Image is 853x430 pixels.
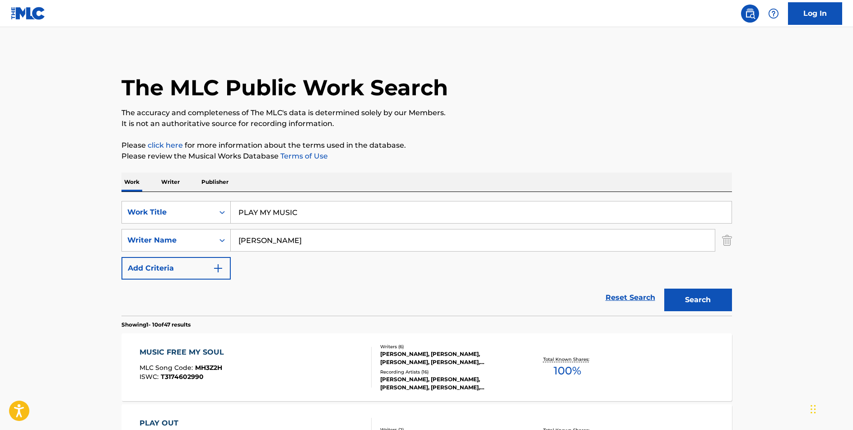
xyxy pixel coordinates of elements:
div: Help [764,5,783,23]
p: Writer [158,173,182,192]
div: [PERSON_NAME], [PERSON_NAME], [PERSON_NAME], [PERSON_NAME], [PERSON_NAME] [380,375,517,392]
form: Search Form [121,201,732,316]
p: Publisher [199,173,231,192]
div: PLAY OUT [140,418,220,429]
a: MUSIC FREE MY SOULMLC Song Code:MH3Z2HISWC:T3174602990Writers (6)[PERSON_NAME], [PERSON_NAME], [P... [121,333,732,401]
span: T3174602990 [161,373,204,381]
img: Delete Criterion [722,229,732,252]
p: Please for more information about the terms used in the database. [121,140,732,151]
div: Writers ( 6 ) [380,343,517,350]
p: The accuracy and completeness of The MLC's data is determined solely by our Members. [121,107,732,118]
div: Recording Artists ( 16 ) [380,369,517,375]
a: Reset Search [601,288,660,308]
a: click here [148,141,183,150]
p: Work [121,173,142,192]
div: Work Title [127,207,209,218]
p: Showing 1 - 10 of 47 results [121,321,191,329]
div: [PERSON_NAME], [PERSON_NAME], [PERSON_NAME], [PERSON_NAME], [PERSON_NAME], [PERSON_NAME] [380,350,517,366]
span: MLC Song Code : [140,364,195,372]
iframe: Chat Widget [808,387,853,430]
p: It is not an authoritative source for recording information. [121,118,732,129]
a: Terms of Use [279,152,328,160]
button: Search [664,289,732,311]
div: Drag [811,396,816,423]
img: MLC Logo [11,7,46,20]
span: ISWC : [140,373,161,381]
span: 100 % [554,363,581,379]
div: MUSIC FREE MY SOUL [140,347,228,358]
img: 9d2ae6d4665cec9f34b9.svg [213,263,224,274]
img: help [768,8,779,19]
img: search [745,8,755,19]
h1: The MLC Public Work Search [121,74,448,101]
span: MH3Z2H [195,364,222,372]
p: Total Known Shares: [543,356,592,363]
a: Log In [788,2,842,25]
button: Add Criteria [121,257,231,280]
p: Please review the Musical Works Database [121,151,732,162]
div: Writer Name [127,235,209,246]
a: Public Search [741,5,759,23]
